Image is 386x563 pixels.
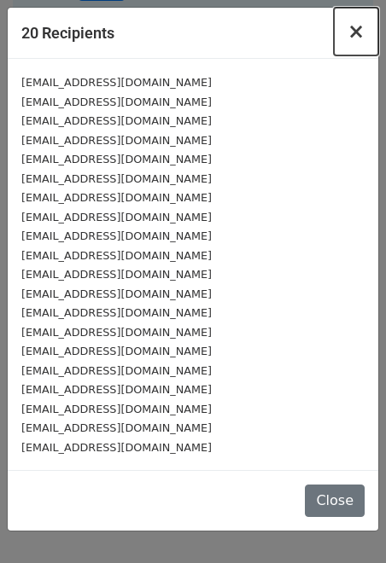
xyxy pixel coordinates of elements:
iframe: Chat Widget [301,481,386,563]
small: [EMAIL_ADDRESS][DOMAIN_NAME] [21,326,212,339]
small: [EMAIL_ADDRESS][DOMAIN_NAME] [21,211,212,223]
button: Close [334,8,378,55]
small: [EMAIL_ADDRESS][DOMAIN_NAME] [21,441,212,454]
small: [EMAIL_ADDRESS][DOMAIN_NAME] [21,383,212,396]
span: × [348,20,365,44]
small: [EMAIL_ADDRESS][DOMAIN_NAME] [21,134,212,147]
small: [EMAIL_ADDRESS][DOMAIN_NAME] [21,96,212,108]
small: [EMAIL_ADDRESS][DOMAIN_NAME] [21,287,212,300]
small: [EMAIL_ADDRESS][DOMAIN_NAME] [21,76,212,89]
small: [EMAIL_ADDRESS][DOMAIN_NAME] [21,172,212,185]
small: [EMAIL_ADDRESS][DOMAIN_NAME] [21,421,212,434]
small: [EMAIL_ADDRESS][DOMAIN_NAME] [21,364,212,377]
small: [EMAIL_ADDRESS][DOMAIN_NAME] [21,249,212,262]
small: [EMAIL_ADDRESS][DOMAIN_NAME] [21,268,212,281]
small: [EMAIL_ADDRESS][DOMAIN_NAME] [21,306,212,319]
small: [EMAIL_ADDRESS][DOMAIN_NAME] [21,229,212,242]
h5: 20 Recipients [21,21,114,44]
small: [EMAIL_ADDRESS][DOMAIN_NAME] [21,403,212,415]
small: [EMAIL_ADDRESS][DOMAIN_NAME] [21,345,212,357]
small: [EMAIL_ADDRESS][DOMAIN_NAME] [21,191,212,204]
small: [EMAIL_ADDRESS][DOMAIN_NAME] [21,114,212,127]
div: 聊天小工具 [301,481,386,563]
small: [EMAIL_ADDRESS][DOMAIN_NAME] [21,153,212,165]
